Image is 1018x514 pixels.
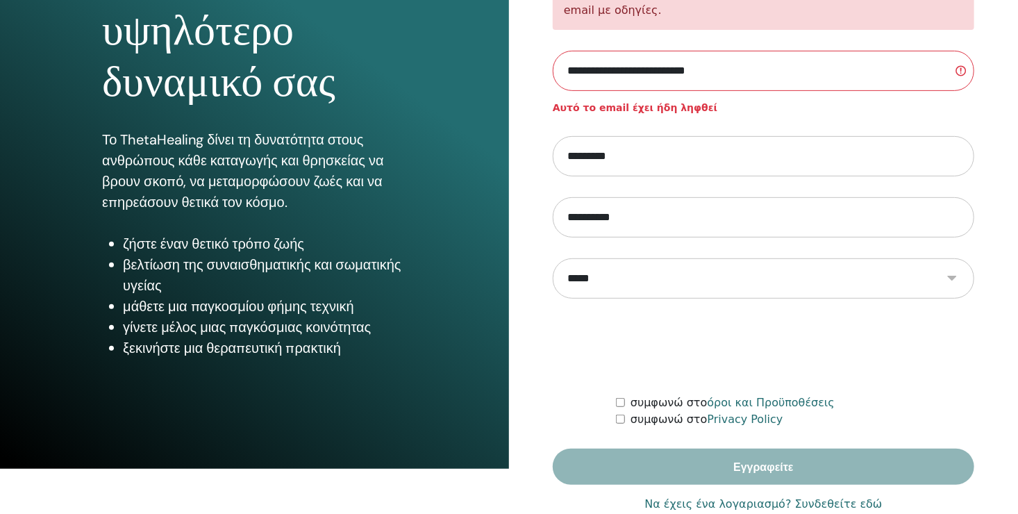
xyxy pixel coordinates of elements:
[644,496,882,513] a: Να έχεις ένα λογαριασμό? Συνδεθείτε εδώ
[102,129,407,213] p: Το ThetaHealing δίνει τη δυνατότητα στους ανθρώπους κάθε καταγωγής και θρησκείας να βρουν σκοπό, ...
[708,396,835,409] a: όροι και Προϋποθέσεις
[123,338,407,358] li: ξεκινήστε μια θεραπευτική πρακτική
[631,395,835,411] label: συμφωνώ στο
[123,233,407,254] li: ζήστε έναν θετικό τρόπο ζωής
[123,254,407,296] li: βελτίωση της συναισθηματικής και σωματικής υγείας
[123,317,407,338] li: γίνετε μέλος μιας παγκόσμιας κοινότητας
[631,411,783,428] label: συμφωνώ στο
[708,413,783,426] a: Privacy Policy
[553,102,717,113] strong: Αυτό το email έχει ήδη ληφθεί
[658,320,869,374] iframe: reCAPTCHA
[123,296,407,317] li: μάθετε μια παγκοσμίου φήμης τεχνική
